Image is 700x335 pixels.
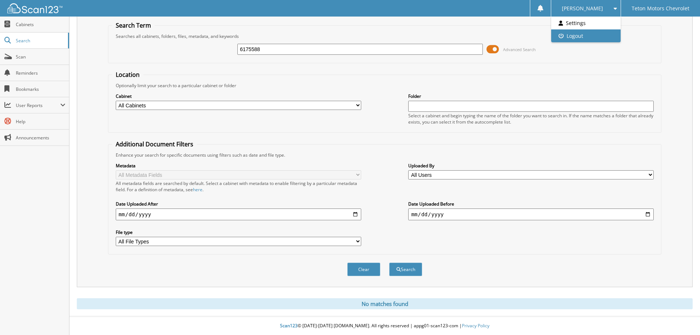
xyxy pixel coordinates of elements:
legend: Additional Document Filters [112,140,197,148]
span: Scan [16,54,65,60]
label: Date Uploaded After [116,201,361,207]
iframe: Chat Widget [663,300,700,335]
div: Searches all cabinets, folders, files, metadata, and keywords [112,33,657,39]
a: Privacy Policy [462,322,489,329]
label: File type [116,229,361,235]
span: Reminders [16,70,65,76]
span: Search [16,38,64,44]
a: here [193,186,202,193]
span: [PERSON_NAME] [562,6,603,11]
input: start [116,209,361,220]
a: Logout [551,29,621,42]
div: All metadata fields are searched by default. Select a cabinet with metadata to enable filtering b... [116,180,361,193]
div: Optionally limit your search to a particular cabinet or folder [112,82,657,89]
div: Enhance your search for specific documents using filters such as date and file type. [112,152,657,158]
span: Cabinets [16,21,65,28]
div: Select a cabinet and begin typing the name of the folder you want to search in. If the name match... [408,113,654,125]
label: Folder [408,93,654,99]
span: Announcements [16,135,65,141]
label: Date Uploaded Before [408,201,654,207]
legend: Location [112,71,143,79]
div: © [DATE]-[DATE] [DOMAIN_NAME]. All rights reserved | appg01-scan123-com | [69,317,700,335]
span: User Reports [16,102,60,108]
a: Settings [551,17,621,29]
span: Scan123 [280,322,298,329]
label: Cabinet [116,93,361,99]
input: end [408,209,654,220]
span: Advanced Search [503,47,536,52]
span: Help [16,118,65,125]
legend: Search Term [112,21,155,29]
img: scan123-logo-white.svg [7,3,62,13]
button: Search [389,263,422,276]
span: Teton Motors Chevrolet [632,6,689,11]
span: Bookmarks [16,86,65,92]
label: Uploaded By [408,163,654,169]
button: Clear [347,263,380,276]
div: No matches found [77,298,693,309]
label: Metadata [116,163,361,169]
